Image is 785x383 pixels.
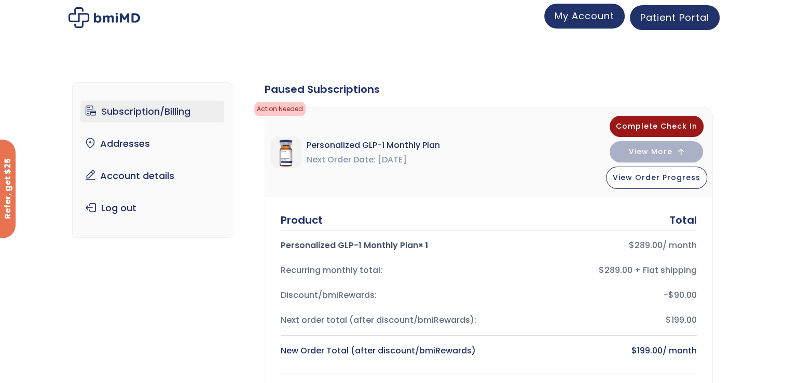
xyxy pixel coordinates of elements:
a: Account details [80,165,224,187]
div: $289.00 + Flat shipping [497,263,697,278]
bdi: 199.00 [631,345,663,357]
div: Recurring monthly total: [281,263,480,278]
div: Paused Subscriptions [265,82,713,97]
span: My Account [555,9,614,22]
div: / month [497,238,697,253]
span: [DATE] [378,153,407,167]
span: Action Needed [254,102,306,116]
bdi: 289.00 [629,239,663,251]
button: Complete Check In [610,116,704,137]
div: Discount/bmiRewards: [281,288,480,303]
button: View Order Progress [606,167,707,189]
a: Patient Portal [630,5,720,30]
img: My account [68,7,140,28]
span: Patient Portal [640,11,709,24]
div: Product [281,213,323,227]
span: Next Order Date [307,153,376,167]
span: $ [629,239,635,251]
span: 90.00 [668,289,697,301]
strong: × 1 [418,239,428,251]
div: $199.00 [497,313,697,327]
a: Addresses [80,133,224,155]
div: / month [497,344,697,358]
div: - [497,288,697,303]
a: Log out [80,197,224,219]
span: Complete Check In [616,121,697,131]
span: $ [668,289,674,301]
div: Personalized GLP-1 Monthly Plan [281,238,480,253]
button: View More [610,141,703,162]
a: Subscription/Billing [80,101,224,122]
nav: Account pages [72,82,232,238]
span: View Order Progress [613,172,700,183]
span: $ [631,345,637,357]
div: New Order Total (after discount/bmiRewards) [281,344,480,358]
div: Total [669,213,697,227]
a: My Account [544,4,625,29]
span: View More [629,148,672,155]
div: Next order total (after discount/bmiRewards): [281,313,480,327]
span: Personalized GLP-1 Monthly Plan [307,138,440,153]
